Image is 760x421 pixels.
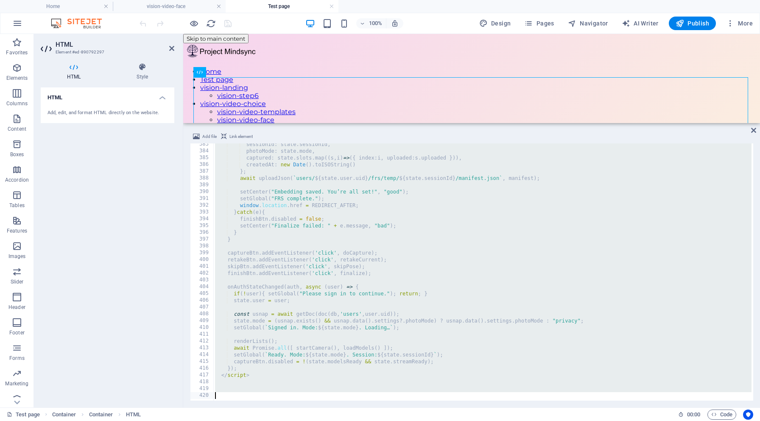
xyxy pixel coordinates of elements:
[190,202,214,209] div: 392
[190,365,214,372] div: 416
[726,19,753,28] span: More
[190,331,214,338] div: 411
[190,270,214,277] div: 402
[190,290,214,297] div: 405
[190,256,214,263] div: 400
[226,2,338,11] h4: Test page
[723,17,756,30] button: More
[743,410,753,420] button: Usercentrics
[190,277,214,283] div: 403
[190,372,214,379] div: 417
[52,410,141,420] nav: breadcrumb
[192,132,218,142] button: Add file
[190,345,214,351] div: 413
[202,132,217,142] span: Add file
[391,20,399,27] i: On resize automatically adjust zoom level to fit chosen device.
[190,141,214,148] div: 383
[190,161,214,168] div: 386
[5,380,28,387] p: Marketing
[113,2,226,11] h4: vision-video-face
[190,216,214,222] div: 394
[190,236,214,243] div: 397
[190,358,214,365] div: 415
[229,132,253,142] span: Link element
[190,222,214,229] div: 395
[89,410,113,420] span: Click to select. Double-click to edit
[678,410,701,420] h6: Session time
[9,329,25,336] p: Footer
[190,168,214,175] div: 387
[6,75,28,81] p: Elements
[8,253,26,260] p: Images
[6,49,28,56] p: Favorites
[206,18,216,28] button: reload
[7,227,27,234] p: Features
[190,188,214,195] div: 390
[190,311,214,317] div: 408
[479,19,511,28] span: Design
[7,410,40,420] a: Click to cancel selection. Double-click to open Pages
[190,182,214,188] div: 389
[56,41,174,48] h2: HTML
[190,195,214,202] div: 391
[10,151,24,158] p: Boxes
[190,379,214,385] div: 418
[693,411,694,418] span: :
[190,324,214,331] div: 410
[190,304,214,311] div: 407
[190,338,214,345] div: 412
[47,109,168,117] div: Add, edit, and format HTML directly on the website.
[190,243,214,250] div: 398
[8,304,25,311] p: Header
[190,317,214,324] div: 409
[206,19,216,28] i: Reload page
[190,351,214,358] div: 414
[9,355,25,362] p: Forms
[476,17,514,30] button: Design
[707,410,736,420] button: Code
[687,410,700,420] span: 00 00
[190,209,214,216] div: 393
[49,18,112,28] img: Editor Logo
[41,63,110,81] h4: HTML
[356,18,386,28] button: 100%
[564,17,612,30] button: Navigator
[190,250,214,256] div: 399
[369,18,383,28] h6: 100%
[190,283,214,290] div: 404
[190,392,214,399] div: 420
[618,17,662,30] button: AI Writer
[190,175,214,182] div: 388
[190,154,214,161] div: 385
[41,87,174,103] h4: HTML
[8,126,26,132] p: Content
[711,410,732,420] span: Code
[524,19,554,28] span: Pages
[676,19,709,28] span: Publish
[568,19,608,28] span: Navigator
[220,132,254,142] button: Link element
[52,410,76,420] span: Click to select. Double-click to edit
[56,48,157,56] h3: Element #ed-890792297
[11,278,24,285] p: Slider
[622,19,659,28] span: AI Writer
[110,63,174,81] h4: Style
[9,202,25,209] p: Tables
[190,148,214,154] div: 384
[190,263,214,270] div: 401
[126,410,141,420] span: Click to select. Double-click to edit
[190,385,214,392] div: 419
[190,229,214,236] div: 396
[190,297,214,304] div: 406
[669,17,716,30] button: Publish
[5,177,29,183] p: Accordion
[6,100,28,107] p: Columns
[521,17,557,30] button: Pages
